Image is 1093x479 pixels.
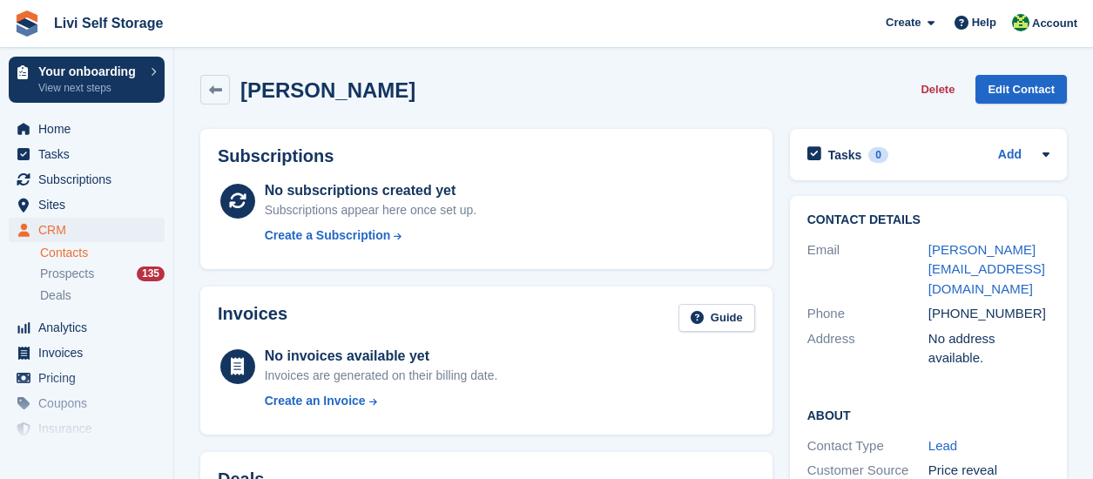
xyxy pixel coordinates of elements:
h2: Invoices [218,304,287,333]
div: Phone [807,304,928,324]
span: Analytics [38,315,143,340]
a: menu [9,218,165,242]
a: menu [9,117,165,141]
span: Account [1032,15,1077,32]
a: Livi Self Storage [47,9,170,37]
a: Edit Contact [975,75,1067,104]
span: Sites [38,192,143,217]
a: menu [9,315,165,340]
a: Contacts [40,245,165,261]
div: 135 [137,266,165,281]
span: Tasks [38,142,143,166]
span: Home [38,117,143,141]
a: Prospects 135 [40,265,165,283]
img: Alex Handyside [1012,14,1029,31]
div: Subscriptions appear here once set up. [265,201,477,219]
div: Create a Subscription [265,226,391,245]
a: [PERSON_NAME][EMAIL_ADDRESS][DOMAIN_NAME] [928,242,1045,296]
div: Address [807,329,928,368]
a: Add [998,145,1022,165]
button: Delete [914,75,961,104]
a: Create a Subscription [265,226,477,245]
h2: [PERSON_NAME] [240,78,415,102]
img: stora-icon-8386f47178a22dfd0bd8f6a31ec36ba5ce8667c1dd55bd0f319d3a0aa187defe.svg [14,10,40,37]
div: No invoices available yet [265,346,498,367]
div: Email [807,240,928,300]
span: Insurance [38,416,143,441]
h2: Subscriptions [218,146,755,166]
a: menu [9,416,165,441]
span: Pricing [38,366,143,390]
a: menu [9,391,165,415]
div: Invoices are generated on their billing date. [265,367,498,385]
h2: About [807,406,1049,423]
a: menu [9,142,165,166]
span: Help [972,14,996,31]
span: Subscriptions [38,167,143,192]
span: Prospects [40,266,94,282]
a: Deals [40,287,165,305]
span: Invoices [38,341,143,365]
span: Deals [40,287,71,304]
a: menu [9,167,165,192]
p: Your onboarding [38,65,142,78]
h2: Contact Details [807,213,1049,227]
h2: Tasks [828,147,862,163]
a: menu [9,192,165,217]
span: Create [886,14,921,31]
div: [PHONE_NUMBER] [928,304,1049,324]
a: menu [9,366,165,390]
div: No address available. [928,329,1049,368]
a: Guide [678,304,755,333]
div: 0 [868,147,888,163]
div: Contact Type [807,436,928,456]
div: Create an Invoice [265,392,366,410]
span: Coupons [38,391,143,415]
a: Lead [928,438,957,453]
span: CRM [38,218,143,242]
a: menu [9,341,165,365]
div: No subscriptions created yet [265,180,477,201]
a: Your onboarding View next steps [9,57,165,103]
p: View next steps [38,80,142,96]
a: Create an Invoice [265,392,498,410]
